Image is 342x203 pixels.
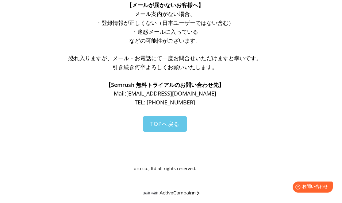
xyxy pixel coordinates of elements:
iframe: Help widget launcher [287,179,335,196]
span: などの可能性がございます。 [129,37,201,44]
span: ・迷惑メールに入っている [132,28,198,35]
span: メール案内がない場合、 [135,10,195,18]
span: ・登録情報が正しくない（日本ユーザーではない含む） [96,19,234,26]
span: TEL: [PHONE_NUMBER] [135,99,195,106]
a: TOPへ戻る [143,116,187,132]
span: 【Semrush 無料トライアルのお問い合わせ先】 [106,81,224,88]
span: 【メールが届かないお客様へ】 [126,1,204,9]
span: 恐れ入りますが、メール・お電話にて一度お問合せいただけますと幸いです。 [68,54,262,62]
div: Built with [143,191,158,195]
span: oro co., ltd all rights reserved. [134,166,196,171]
span: Mail: [EMAIL_ADDRESS][DOMAIN_NAME] [114,90,216,97]
span: TOPへ戻る [150,120,179,127]
span: 引き続き何卒よろしくお願いいたします。 [113,63,217,71]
